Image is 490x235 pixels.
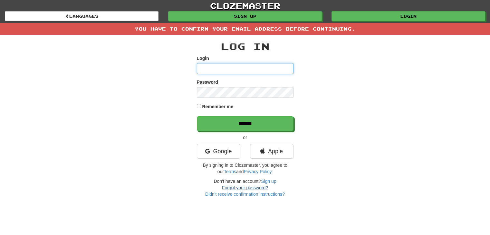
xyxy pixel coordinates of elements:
[222,185,268,190] a: Forgot your password?
[197,144,240,159] a: Google
[244,169,271,174] a: Privacy Policy
[168,11,322,21] a: Sign up
[202,103,233,110] label: Remember me
[250,144,293,159] a: Apple
[197,178,293,197] div: Don't have an account?
[261,179,276,184] a: Sign up
[197,162,293,175] p: By signing in to Clozemaster, you agree to our and .
[197,134,293,141] p: or
[197,55,209,61] label: Login
[5,11,159,21] a: Languages
[197,79,218,85] label: Password
[197,41,293,52] h2: Log In
[224,169,236,174] a: Terms
[331,11,485,21] a: Login
[205,192,285,197] a: Didn't receive confirmation instructions?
